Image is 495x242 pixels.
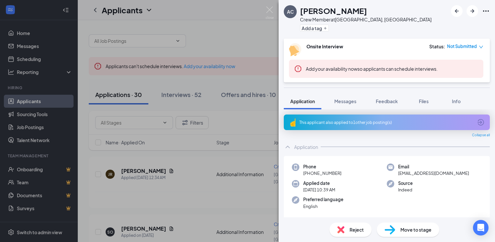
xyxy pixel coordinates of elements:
[290,98,315,104] span: Application
[306,66,438,72] span: so applicants can schedule interviews.
[482,7,490,15] svg: Ellipses
[294,144,318,150] div: Application
[447,43,477,50] span: Not Submitted
[472,133,490,138] span: Collapse all
[303,187,335,193] span: [DATE] 10:39 AM
[303,180,335,187] span: Applied date
[477,118,485,126] svg: ArrowCircle
[398,163,469,170] span: Email
[300,5,367,16] h1: [PERSON_NAME]
[323,26,327,30] svg: Plus
[398,180,413,187] span: Source
[284,143,292,151] svg: ChevronUp
[303,163,341,170] span: Phone
[294,65,302,73] svg: Error
[299,120,473,125] div: This applicant also applied to 1 other job posting(s)
[350,226,364,233] span: Reject
[303,203,343,210] span: English
[473,220,489,236] div: Open Intercom Messenger
[400,226,432,233] span: Move to stage
[429,43,445,50] div: Status :
[398,170,469,176] span: [EMAIL_ADDRESS][DOMAIN_NAME]
[300,16,432,23] div: Crew Member at [GEOGRAPHIC_DATA], [GEOGRAPHIC_DATA]
[303,170,341,176] span: [PHONE_NUMBER]
[306,66,357,72] button: Add your availability now
[468,7,476,15] svg: ArrowRight
[303,196,343,203] span: Preferred language
[451,5,463,17] button: ArrowLeftNew
[376,98,398,104] span: Feedback
[287,8,294,15] div: AC
[398,187,413,193] span: Indeed
[334,98,356,104] span: Messages
[466,5,478,17] button: ArrowRight
[452,98,461,104] span: Info
[300,25,329,31] button: PlusAdd a tag
[479,45,483,49] span: down
[453,7,461,15] svg: ArrowLeftNew
[306,43,343,49] b: Onsite Interview
[419,98,429,104] span: Files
